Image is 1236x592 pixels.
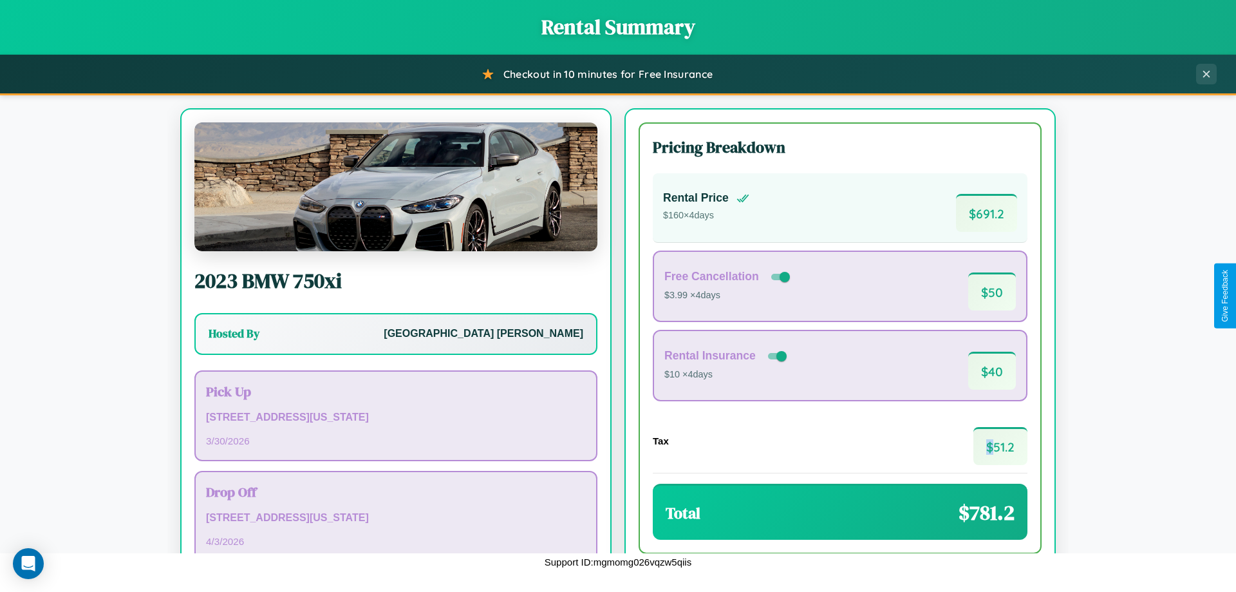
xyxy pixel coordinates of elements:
[664,349,756,363] h4: Rental Insurance
[956,194,1017,232] span: $ 691.2
[664,287,792,304] p: $3.99 × 4 days
[206,482,586,501] h3: Drop Off
[653,137,1027,158] h3: Pricing Breakdown
[503,68,713,81] span: Checkout in 10 minutes for Free Insurance
[545,553,691,571] p: Support ID: mgmomg026vqzw5qiis
[663,207,749,224] p: $ 160 × 4 days
[13,548,44,579] div: Open Intercom Messenger
[206,533,586,550] p: 4 / 3 / 2026
[206,382,586,401] h3: Pick Up
[968,272,1016,310] span: $ 50
[206,509,586,528] p: [STREET_ADDRESS][US_STATE]
[664,270,759,283] h4: Free Cancellation
[209,326,259,341] h3: Hosted By
[959,499,1015,527] span: $ 781.2
[194,267,597,295] h2: 2023 BMW 750xi
[973,427,1027,465] span: $ 51.2
[384,325,583,343] p: [GEOGRAPHIC_DATA] [PERSON_NAME]
[13,13,1223,41] h1: Rental Summary
[653,435,669,446] h4: Tax
[664,367,789,383] p: $10 × 4 days
[206,408,586,427] p: [STREET_ADDRESS][US_STATE]
[968,352,1016,390] span: $ 40
[1221,270,1230,322] div: Give Feedback
[663,191,729,205] h4: Rental Price
[206,432,586,450] p: 3 / 30 / 2026
[194,122,597,251] img: BMW 750xi
[666,502,700,524] h3: Total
